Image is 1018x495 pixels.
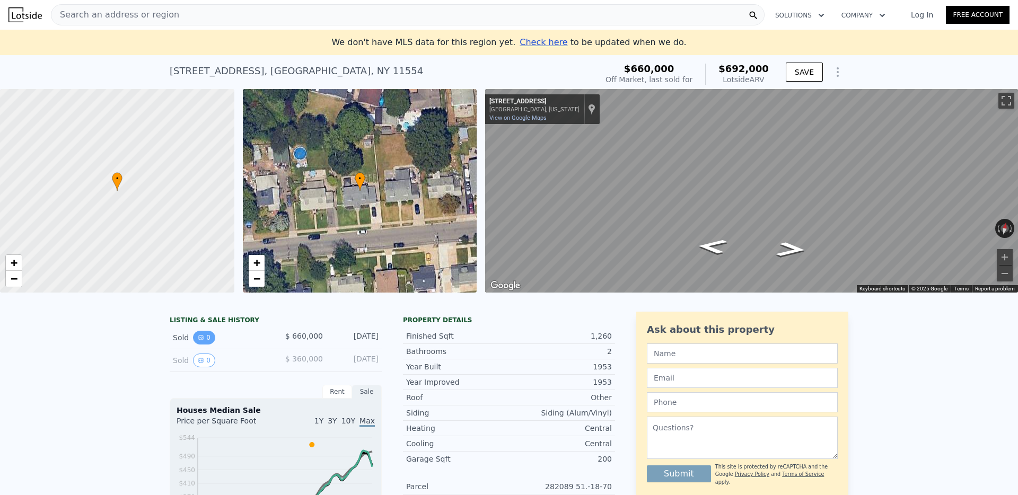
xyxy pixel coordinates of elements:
button: SAVE [786,63,823,82]
div: [GEOGRAPHIC_DATA], [US_STATE] [489,106,580,113]
a: Terms (opens in new tab) [954,286,969,291]
span: $692,000 [718,63,769,74]
span: + [253,256,260,269]
button: Toggle fullscreen view [998,93,1014,109]
div: Bathrooms [406,346,509,357]
div: LISTING & SALE HISTORY [170,316,382,326]
div: [STREET_ADDRESS] , [GEOGRAPHIC_DATA] , NY 11554 [170,64,423,78]
tspan: $490 [179,453,195,460]
div: Central [509,423,612,434]
div: Sold [173,353,267,367]
div: Price per Square Foot [177,416,276,432]
div: [DATE] [331,353,379,367]
tspan: $450 [179,466,195,474]
div: Other [509,392,612,403]
div: Off Market, last sold for [605,74,692,85]
button: Reset the view [999,218,1011,238]
div: Parcel [406,481,509,492]
div: This site is protected by reCAPTCHA and the Google and apply. [715,463,838,486]
button: View historical data [193,331,215,344]
tspan: $544 [179,434,195,441]
img: Lotside [8,7,42,22]
button: View historical data [193,353,215,367]
span: Search an address or region [51,8,179,21]
div: Property details [403,316,615,324]
a: Terms of Service [782,471,824,477]
img: Google [488,279,523,293]
a: Log In [898,10,946,20]
div: 200 [509,454,612,464]
div: Finished Sqft [406,331,509,341]
a: Zoom out [249,271,265,287]
div: Sale [352,385,382,399]
span: © 2025 Google [911,286,947,291]
div: 2 [509,346,612,357]
div: Map [485,89,1018,293]
button: Rotate counterclockwise [995,219,1001,238]
div: Central [509,438,612,449]
div: • [355,172,365,191]
span: • [112,174,122,183]
tspan: $410 [179,480,195,487]
span: $ 660,000 [285,332,323,340]
div: Siding [406,408,509,418]
button: Solutions [767,6,833,25]
button: Show Options [827,61,848,83]
button: Company [833,6,894,25]
a: Zoom in [6,255,22,271]
button: Keyboard shortcuts [859,285,905,293]
div: 1953 [509,377,612,387]
a: Open this area in Google Maps (opens a new window) [488,279,523,293]
div: Lotside ARV [718,74,769,85]
span: $660,000 [624,63,674,74]
a: Show location on map [588,103,595,115]
div: Heating [406,423,509,434]
path: Go West, Falcon St [684,235,740,257]
span: • [355,174,365,183]
span: Max [359,417,375,427]
a: Zoom out [6,271,22,287]
span: Check here [520,37,567,47]
button: Zoom out [997,266,1013,281]
path: Go East, Falcon St [763,238,819,260]
span: 10Y [341,417,355,425]
button: Rotate clockwise [1009,219,1015,238]
div: Year Built [406,361,509,372]
span: $ 360,000 [285,355,323,363]
div: [STREET_ADDRESS] [489,98,580,106]
div: We don't have MLS data for this region yet. [331,36,686,49]
div: • [112,172,122,191]
div: 1,260 [509,331,612,341]
a: Zoom in [249,255,265,271]
a: Report a problem [975,286,1015,291]
div: Garage Sqft [406,454,509,464]
a: Free Account [946,6,1010,24]
div: Houses Median Sale [177,405,375,416]
div: Cooling [406,438,509,449]
span: 3Y [328,417,337,425]
span: 1Y [314,417,323,425]
a: Privacy Policy [735,471,769,477]
div: Siding (Alum/Vinyl) [509,408,612,418]
input: Name [647,343,838,364]
span: + [11,256,17,269]
span: − [253,272,260,285]
button: Zoom in [997,249,1013,265]
div: 282089 51.-18-70 [509,481,612,492]
span: − [11,272,17,285]
div: [DATE] [331,331,379,344]
div: Street View [485,89,1018,293]
input: Phone [647,392,838,412]
div: to be updated when we do. [520,36,686,49]
button: Submit [647,465,711,482]
div: Sold [173,331,267,344]
input: Email [647,368,838,388]
div: 1953 [509,361,612,372]
a: View on Google Maps [489,114,547,121]
div: Year Improved [406,377,509,387]
div: Rent [322,385,352,399]
div: Roof [406,392,509,403]
div: Ask about this property [647,322,838,337]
